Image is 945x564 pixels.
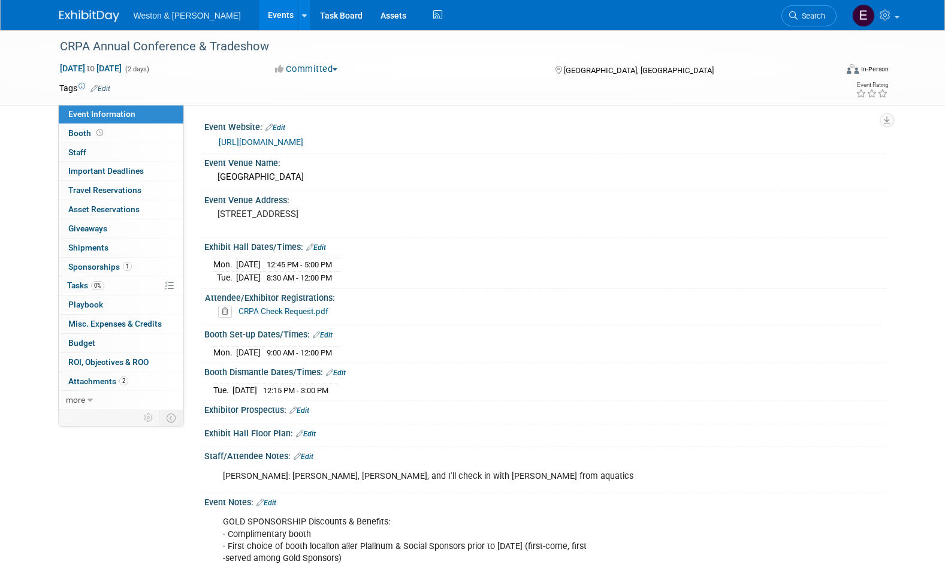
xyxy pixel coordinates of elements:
[134,11,241,20] span: Weston & [PERSON_NAME]
[204,424,886,440] div: Exhibit Hall Floor Plan:
[861,65,889,74] div: In-Person
[68,147,86,157] span: Staff
[138,410,159,426] td: Personalize Event Tab Strip
[296,430,316,438] a: Edit
[213,384,233,396] td: Tue.
[68,262,132,272] span: Sponsorships
[856,82,888,88] div: Event Rating
[68,300,103,309] span: Playbook
[263,386,328,395] span: 12:15 PM - 3:00 PM
[213,272,236,284] td: Tue.
[56,36,819,58] div: CRPA Annual Conference & Tradeshow
[798,11,825,20] span: Search
[326,369,346,377] a: Edit
[781,5,837,26] a: Search
[218,307,237,316] a: Delete attachment?
[204,493,886,509] div: Event Notes:
[59,258,183,276] a: Sponsorships1
[267,348,332,357] span: 9:00 AM - 12:00 PM
[85,64,96,73] span: to
[215,465,754,488] div: [PERSON_NAME]: [PERSON_NAME], [PERSON_NAME], and I'll check in with [PERSON_NAME] from aquatics
[67,281,104,290] span: Tasks
[852,4,875,27] img: Edyn Winter
[68,185,141,195] span: Travel Reservations
[59,63,122,74] span: [DATE] [DATE]
[236,272,261,284] td: [DATE]
[123,262,132,271] span: 1
[204,401,886,417] div: Exhibitor Prospectus:
[204,191,886,206] div: Event Venue Address:
[59,353,183,372] a: ROI, Objectives & ROO
[59,162,183,180] a: Important Deadlines
[68,166,144,176] span: Important Deadlines
[68,338,95,348] span: Budget
[68,128,105,138] span: Booth
[68,204,140,214] span: Asset Reservations
[204,325,886,341] div: Booth Set-up Dates/Times:
[68,357,149,367] span: ROI, Objectives & ROO
[236,258,261,272] td: [DATE]
[124,65,149,73] span: (2 days)
[238,306,328,316] a: CRPA Check Request.pdf
[159,410,183,426] td: Toggle Event Tabs
[68,243,108,252] span: Shipments
[91,281,104,290] span: 0%
[59,315,183,333] a: Misc. Expenses & Credits
[267,273,332,282] span: 8:30 AM - 12:00 PM
[213,168,877,186] div: [GEOGRAPHIC_DATA]
[564,66,714,75] span: [GEOGRAPHIC_DATA], [GEOGRAPHIC_DATA]
[59,200,183,219] a: Asset Reservations
[289,406,309,415] a: Edit
[68,376,128,386] span: Attachments
[213,346,236,358] td: Mon.
[256,499,276,507] a: Edit
[59,219,183,238] a: Giveaways
[213,258,236,272] td: Mon.
[236,346,261,358] td: [DATE]
[59,181,183,200] a: Travel Reservations
[219,137,303,147] a: [URL][DOMAIN_NAME]
[66,395,85,405] span: more
[233,384,257,396] td: [DATE]
[218,209,475,219] pre: [STREET_ADDRESS]
[59,82,110,94] td: Tags
[204,154,886,169] div: Event Venue Name:
[271,63,342,76] button: Committed
[204,238,886,254] div: Exhibit Hall Dates/Times:
[204,447,886,463] div: Staff/Attendee Notes:
[94,128,105,137] span: Booth not reserved yet
[59,334,183,352] a: Budget
[306,243,326,252] a: Edit
[847,64,859,74] img: Format-Inperson.png
[119,376,128,385] span: 2
[59,105,183,123] a: Event Information
[313,331,333,339] a: Edit
[68,224,107,233] span: Giveaways
[265,123,285,132] a: Edit
[267,260,332,269] span: 12:45 PM - 5:00 PM
[90,85,110,93] a: Edit
[766,62,889,80] div: Event Format
[204,118,886,134] div: Event Website:
[59,372,183,391] a: Attachments2
[205,289,881,304] div: Attendee/Exhibitor Registrations:
[59,295,183,314] a: Playbook
[59,124,183,143] a: Booth
[59,276,183,295] a: Tasks0%
[294,453,313,461] a: Edit
[204,363,886,379] div: Booth Dismantle Dates/Times:
[59,239,183,257] a: Shipments
[59,143,183,162] a: Staff
[68,319,162,328] span: Misc. Expenses & Credits
[59,391,183,409] a: more
[68,109,135,119] span: Event Information
[59,10,119,22] img: ExhibitDay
